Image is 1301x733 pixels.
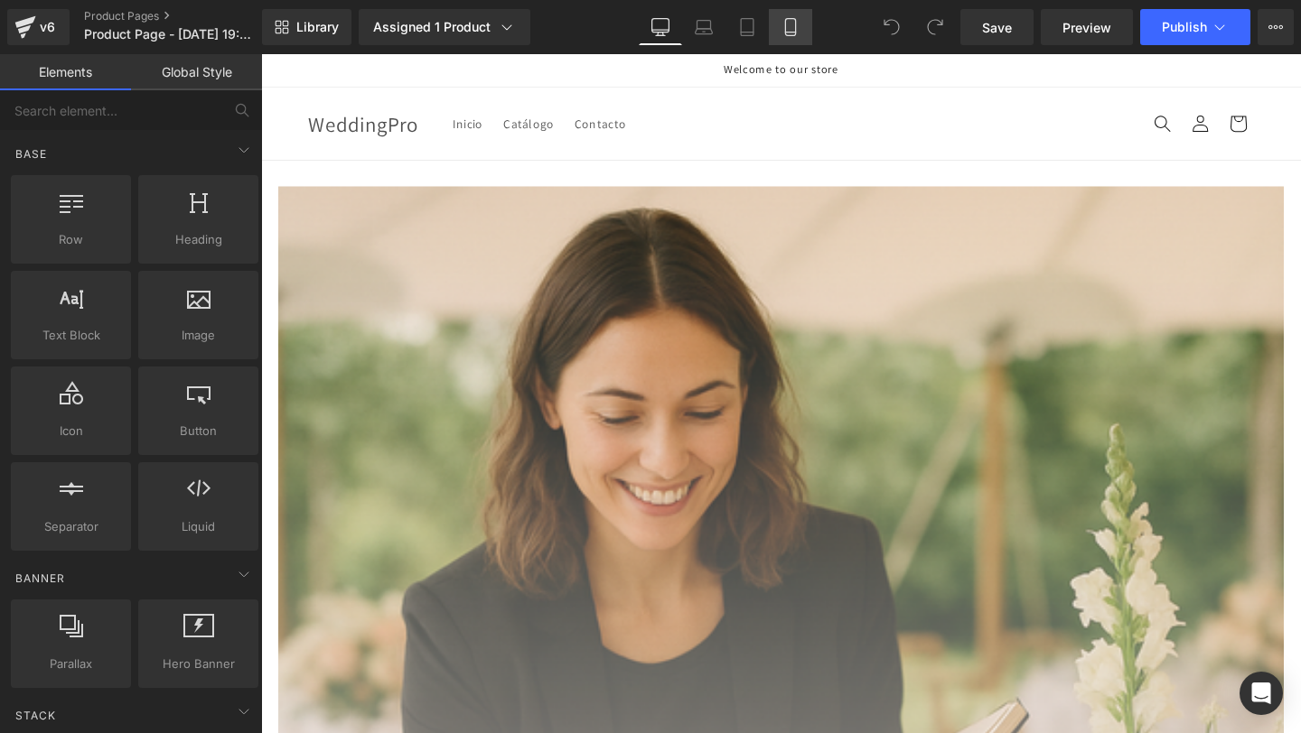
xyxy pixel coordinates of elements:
[725,9,769,45] a: Tablet
[373,18,516,36] div: Assigned 1 Product
[1162,20,1207,34] span: Publish
[14,570,67,587] span: Banner
[928,53,968,93] summary: Búsqueda
[14,145,49,162] span: Base
[1062,18,1111,37] span: Preview
[16,654,126,673] span: Parallax
[639,9,682,45] a: Desktop
[319,54,395,92] a: Contacto
[769,9,812,45] a: Mobile
[255,65,308,81] span: Catálogo
[16,422,126,441] span: Icon
[244,54,319,92] a: Catálogo
[917,9,953,45] button: Redo
[1041,9,1133,45] a: Preview
[16,517,126,536] span: Separator
[84,27,257,42] span: Product Page - [DATE] 19:07:10
[487,8,607,23] span: Welcome to our store
[1258,9,1294,45] button: More
[330,65,384,81] span: Contacto
[1140,9,1250,45] button: Publish
[1240,672,1283,715] div: Open Intercom Messenger
[201,65,234,81] span: Inicio
[144,654,253,673] span: Hero Banner
[874,9,910,45] button: Undo
[144,422,253,441] span: Button
[982,18,1012,37] span: Save
[191,54,245,92] a: Inicio
[16,326,126,345] span: Text Block
[16,230,126,249] span: Row
[262,9,351,45] a: New Library
[7,9,70,45] a: v6
[144,326,253,345] span: Image
[144,230,253,249] span: Heading
[144,517,253,536] span: Liquid
[36,15,59,39] div: v6
[50,59,165,88] span: WeddingPro
[296,19,339,35] span: Library
[43,56,173,91] a: WeddingPro
[84,9,292,23] a: Product Pages
[131,54,262,90] a: Global Style
[14,707,58,724] span: Stack
[682,9,725,45] a: Laptop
